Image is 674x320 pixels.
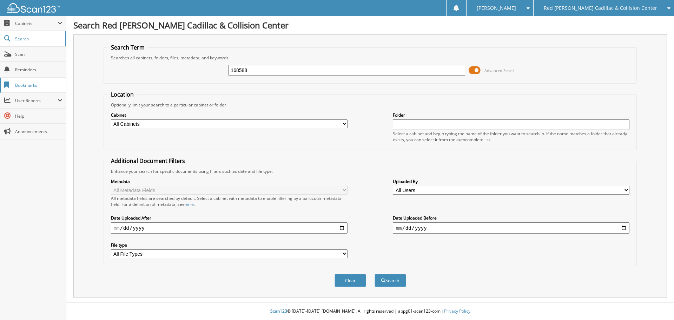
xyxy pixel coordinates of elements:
[335,274,366,287] button: Clear
[477,6,516,10] span: [PERSON_NAME]
[107,102,633,108] div: Optionally limit your search to a particular cabinet or folder
[111,195,348,207] div: All metadata fields are searched by default. Select a cabinet with metadata to enable filtering b...
[393,178,629,184] label: Uploaded By
[185,201,194,207] a: here
[393,222,629,234] input: end
[270,308,287,314] span: Scan123
[7,3,60,13] img: scan123-logo-white.svg
[393,131,629,143] div: Select a cabinet and begin typing the name of the folder you want to search in. If the name match...
[15,98,58,104] span: User Reports
[107,157,189,165] legend: Additional Document Filters
[375,274,406,287] button: Search
[15,129,62,135] span: Announcements
[393,215,629,221] label: Date Uploaded Before
[111,222,348,234] input: start
[111,178,348,184] label: Metadata
[111,242,348,248] label: File type
[15,82,62,88] span: Bookmarks
[66,303,674,320] div: © [DATE]-[DATE] [DOMAIN_NAME]. All rights reserved | appg01-scan123-com |
[639,286,674,320] iframe: Chat Widget
[15,51,62,57] span: Scan
[544,6,657,10] span: Red [PERSON_NAME] Cadillac & Collision Center
[444,308,470,314] a: Privacy Policy
[15,36,61,42] span: Search
[15,20,58,26] span: Cabinets
[107,55,633,61] div: Searches all cabinets, folders, files, metadata, and keywords
[107,91,137,98] legend: Location
[15,67,62,73] span: Reminders
[393,112,629,118] label: Folder
[111,112,348,118] label: Cabinet
[107,168,633,174] div: Enhance your search for specific documents using filters such as date and file type.
[484,68,516,73] span: Advanced Search
[15,113,62,119] span: Help
[111,215,348,221] label: Date Uploaded After
[107,44,148,51] legend: Search Term
[73,19,667,31] h1: Search Red [PERSON_NAME] Cadillac & Collision Center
